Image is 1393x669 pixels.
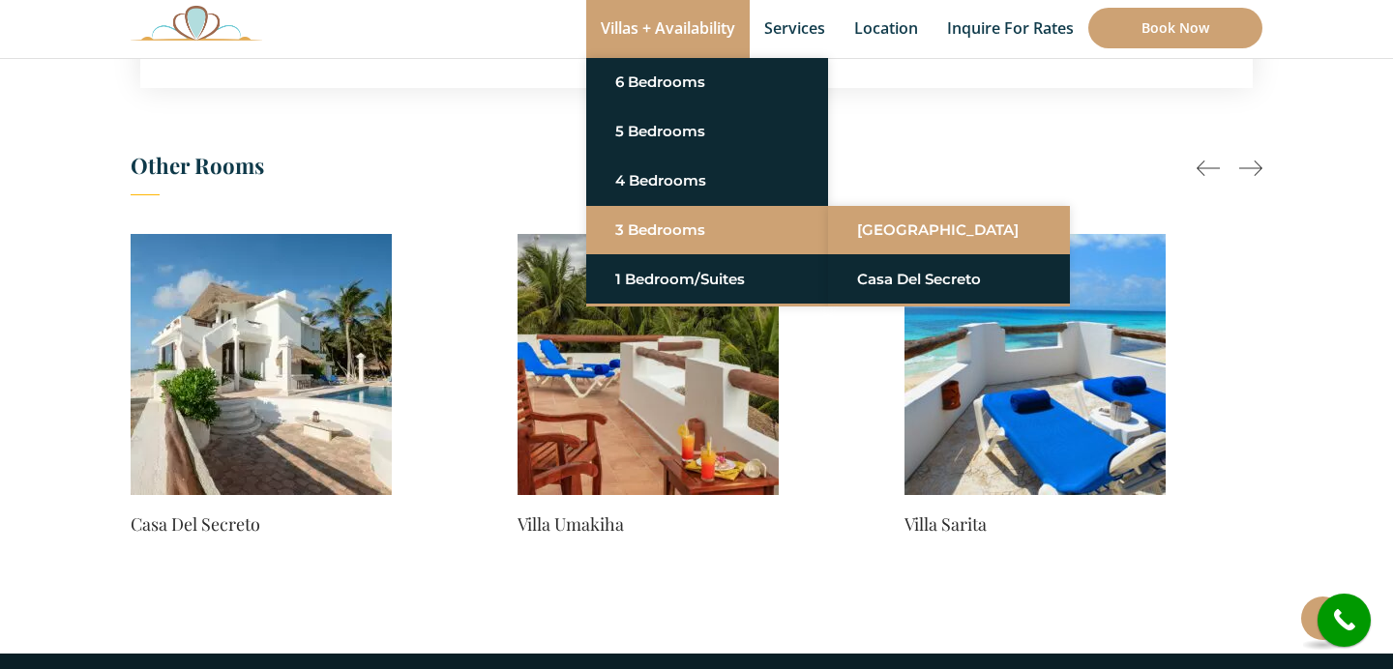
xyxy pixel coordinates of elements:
[904,510,1166,538] a: Villa Sarita
[857,213,1041,247] a: [GEOGRAPHIC_DATA]
[615,114,799,149] a: 5 Bedrooms
[131,146,1262,195] h3: Other Rooms
[131,510,392,538] a: Casa Del Secreto
[615,163,799,198] a: 4 Bedrooms
[1318,594,1371,647] a: call
[615,65,799,100] a: 6 Bedrooms
[518,510,779,538] a: Villa Umakiha
[1322,598,1366,642] i: call
[1088,8,1262,48] a: Book Now
[615,262,799,297] a: 1 Bedroom/Suites
[615,213,799,247] a: 3 Bedrooms
[857,262,1041,297] a: Casa del Secreto
[131,5,262,41] img: Awesome Logo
